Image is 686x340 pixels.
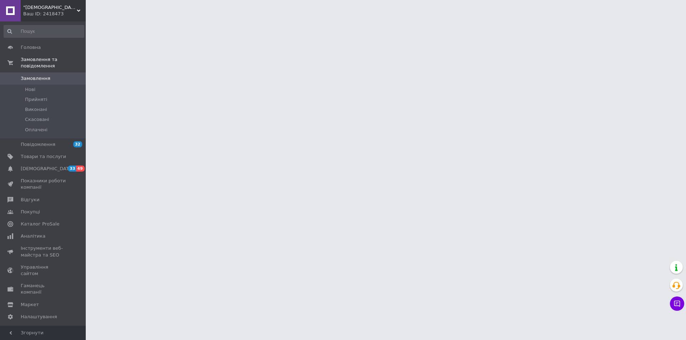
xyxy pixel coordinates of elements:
[23,4,77,11] span: "Ayurveda" Інтернет магазин аюрведичних товарів з Індії
[25,127,48,133] span: Оплачені
[21,75,50,82] span: Замовлення
[21,153,66,160] span: Товари та послуги
[21,209,40,215] span: Покупці
[76,166,84,172] span: 49
[23,11,86,17] div: Ваш ID: 2418473
[21,221,59,227] span: Каталог ProSale
[21,141,55,148] span: Повідомлення
[21,264,66,277] span: Управління сайтом
[21,245,66,258] span: Інструменти веб-майстра та SEO
[25,96,47,103] span: Прийняті
[4,25,84,38] input: Пошук
[25,86,35,93] span: Нові
[25,116,49,123] span: Скасовані
[21,301,39,308] span: Маркет
[21,283,66,295] span: Гаманець компанії
[21,44,41,51] span: Головна
[21,178,66,191] span: Показники роботи компанії
[21,166,74,172] span: [DEMOGRAPHIC_DATA]
[73,141,82,147] span: 32
[21,314,57,320] span: Налаштування
[21,233,45,239] span: Аналітика
[68,166,76,172] span: 33
[25,106,47,113] span: Виконані
[670,296,684,311] button: Чат з покупцем
[21,56,86,69] span: Замовлення та повідомлення
[21,197,39,203] span: Відгуки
